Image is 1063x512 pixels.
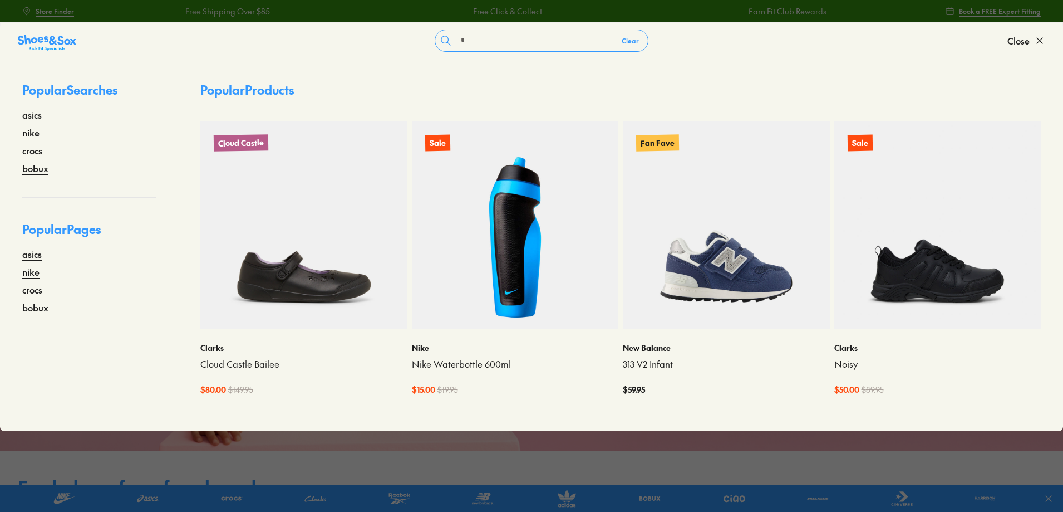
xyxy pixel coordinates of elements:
[200,358,407,370] a: Cloud Castle Bailee
[739,6,816,17] a: Earn Fit Club Rewards
[22,247,42,261] a: asics
[834,342,1041,354] p: Clarks
[200,121,407,329] a: Cloud Castle
[22,283,42,296] a: crocs
[623,121,830,329] a: Fan Fave
[412,384,435,396] span: $ 15.00
[22,162,48,175] a: bobux
[22,144,42,157] a: crocs
[834,384,859,396] span: $ 50.00
[200,81,294,99] p: Popular Products
[228,384,253,396] span: $ 149.95
[18,34,76,52] img: SNS_Logo_Responsive.svg
[200,384,226,396] span: $ 80.00
[22,301,48,314] a: bobux
[623,358,830,370] a: 313 V2 Infant
[623,342,830,354] p: New Balance
[412,342,619,354] p: Nike
[463,6,532,17] a: Free Click & Collect
[214,134,268,152] p: Cloud Castle
[636,134,679,151] p: Fan Fave
[22,108,42,121] a: asics
[200,342,407,354] p: Clarks
[1007,28,1045,53] button: Close
[862,384,884,396] span: $ 89.95
[946,1,1041,21] a: Book a FREE Expert Fitting
[623,384,645,396] span: $ 59.95
[36,6,74,16] span: Store Finder
[22,1,74,21] a: Store Finder
[18,32,76,50] a: Shoes &amp; Sox
[959,6,1041,16] span: Book a FREE Expert Fitting
[1007,34,1030,47] span: Close
[412,358,619,370] a: Nike Waterbottle 600ml
[412,121,619,329] a: Sale
[437,384,458,396] span: $ 19.95
[22,81,156,108] p: Popular Searches
[847,135,872,152] p: Sale
[834,121,1041,329] a: Sale
[22,220,156,247] p: Popular Pages
[175,6,259,17] a: Free Shipping Over $85
[22,265,40,279] a: nike
[613,31,648,51] button: Clear
[22,126,40,139] a: nike
[425,135,450,152] p: Sale
[834,358,1041,370] a: Noisy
